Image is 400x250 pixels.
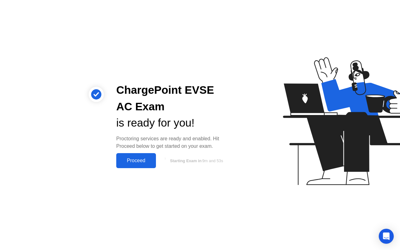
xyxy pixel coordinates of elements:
[116,135,232,150] div: Proctoring services are ready and enabled. Hit Proceed below to get started on your exam.
[116,153,156,168] button: Proceed
[116,82,232,115] div: ChargePoint EVSE AC Exam
[202,158,223,163] span: 9m and 53s
[379,229,394,244] div: Open Intercom Messenger
[116,115,232,131] div: is ready for you!
[159,155,232,167] button: Starting Exam in9m and 53s
[118,158,154,163] div: Proceed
